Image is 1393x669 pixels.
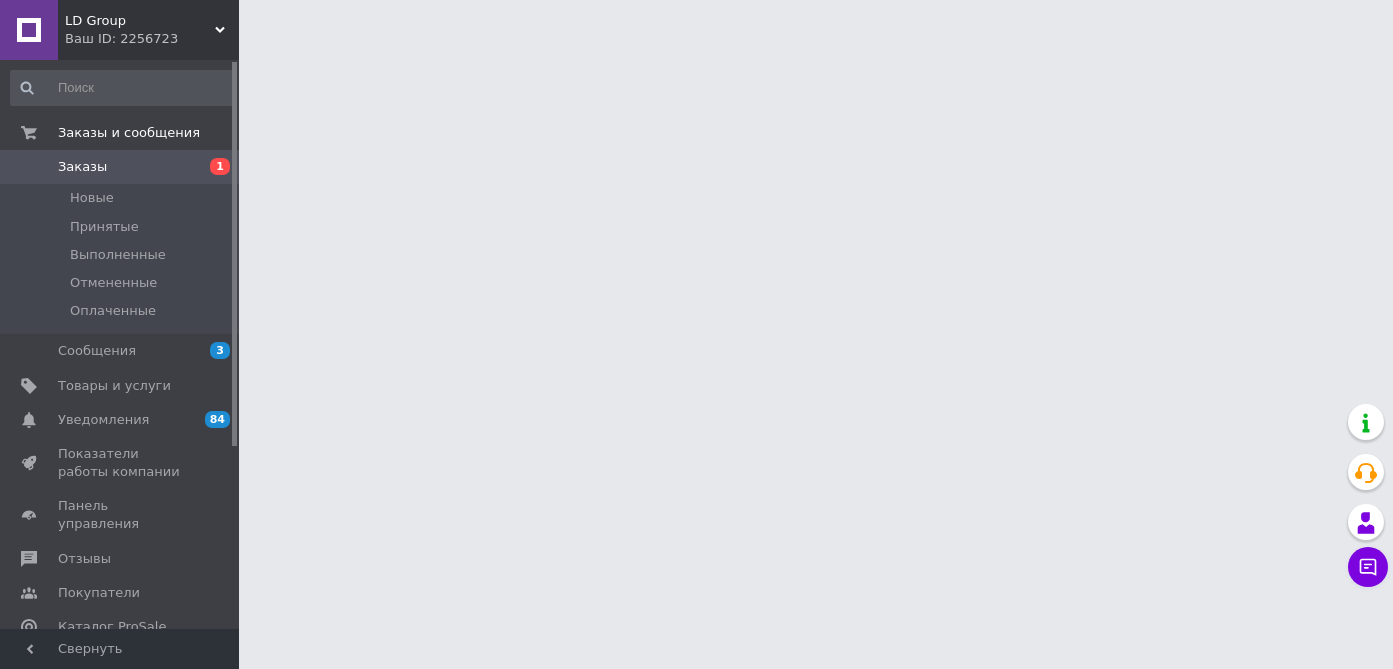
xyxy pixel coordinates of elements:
[205,411,230,428] span: 84
[1348,547,1388,587] button: Чат с покупателем
[58,497,185,533] span: Панель управления
[58,377,171,395] span: Товары и услуги
[58,342,136,360] span: Сообщения
[65,30,239,48] div: Ваш ID: 2256723
[65,12,215,30] span: LD Group
[70,246,166,264] span: Выполненные
[70,274,157,292] span: Отмененные
[70,302,156,320] span: Оплаченные
[70,189,114,207] span: Новые
[58,445,185,481] span: Показатели работы компании
[210,342,230,359] span: 3
[58,411,149,429] span: Уведомления
[58,124,200,142] span: Заказы и сообщения
[58,550,111,568] span: Отзывы
[58,158,107,176] span: Заказы
[210,158,230,175] span: 1
[10,70,235,106] input: Поиск
[58,584,140,602] span: Покупатели
[58,618,166,636] span: Каталог ProSale
[70,218,139,236] span: Принятые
